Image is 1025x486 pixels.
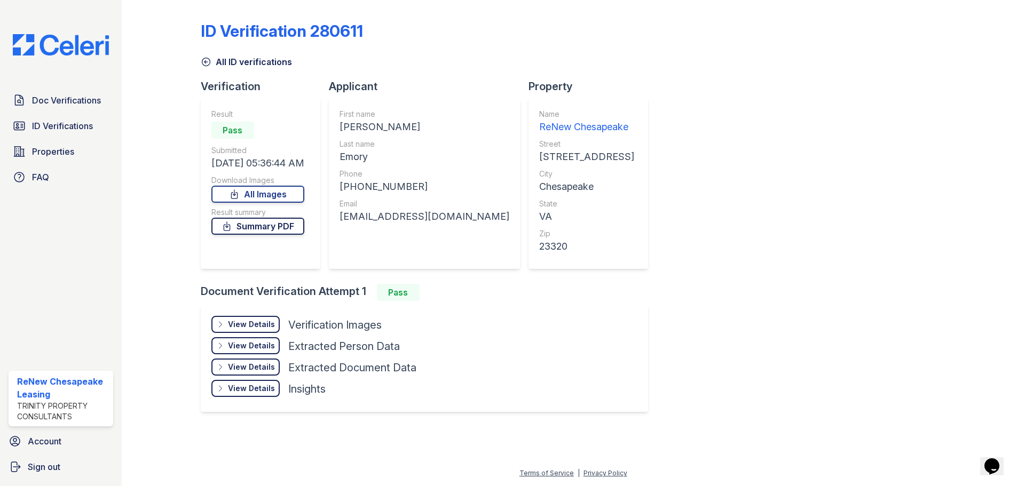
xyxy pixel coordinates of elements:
div: [PHONE_NUMBER] [340,179,509,194]
span: Account [28,435,61,448]
div: View Details [228,319,275,330]
div: View Details [228,383,275,394]
a: Summary PDF [211,218,304,235]
div: Trinity Property Consultants [17,401,109,422]
div: Submitted [211,145,304,156]
div: View Details [228,340,275,351]
div: VA [539,209,634,224]
div: | [578,469,580,477]
div: 23320 [539,239,634,254]
div: ReNew Chesapeake [539,119,634,134]
div: Chesapeake [539,179,634,194]
a: Terms of Service [519,469,574,477]
div: Pass [211,122,254,139]
div: Verification Images [288,317,382,332]
a: All ID verifications [201,55,292,68]
div: Phone [340,169,509,179]
div: Emory [340,149,509,164]
div: City [539,169,634,179]
div: Extracted Document Data [288,360,416,375]
div: Result [211,109,304,119]
span: Doc Verifications [32,94,101,107]
div: Name [539,109,634,119]
div: Street [539,139,634,149]
div: State [539,198,634,209]
div: Last name [340,139,509,149]
span: Properties [32,145,74,158]
div: [STREET_ADDRESS] [539,149,634,164]
div: Result summary [211,207,304,218]
div: Insights [288,381,326,396]
div: Extracted Person Data [288,339,400,354]
span: ID Verifications [32,119,93,132]
a: All Images [211,186,304,203]
span: FAQ [32,171,49,184]
a: FAQ [9,166,113,188]
div: Zip [539,228,634,239]
div: Applicant [329,79,529,94]
div: Document Verification Attempt 1 [201,284,657,301]
div: View Details [228,362,275,372]
a: Properties [9,141,113,162]
div: First name [340,109,509,119]
span: Sign out [28,460,60,473]
a: Privacy Policy [584,469,627,477]
a: Sign out [4,456,117,477]
img: CE_Logo_Blue-a8612792a0a2168367f1c8372b55b34899dd931a85d93a1a3d3e32e68fde9ad4.png [4,34,117,55]
div: ReNew Chesapeake Leasing [17,375,109,401]
a: Doc Verifications [9,90,113,111]
div: ID Verification 280611 [201,21,363,41]
div: Download Images [211,175,304,186]
div: [EMAIL_ADDRESS][DOMAIN_NAME] [340,209,509,224]
iframe: chat widget [980,443,1014,475]
a: Account [4,431,117,452]
div: [DATE] 05:36:44 AM [211,156,304,171]
a: ID Verifications [9,115,113,137]
div: Property [529,79,657,94]
div: Pass [377,284,420,301]
div: Email [340,198,509,209]
div: Verification [201,79,329,94]
div: [PERSON_NAME] [340,119,509,134]
a: Name ReNew Chesapeake [539,109,634,134]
